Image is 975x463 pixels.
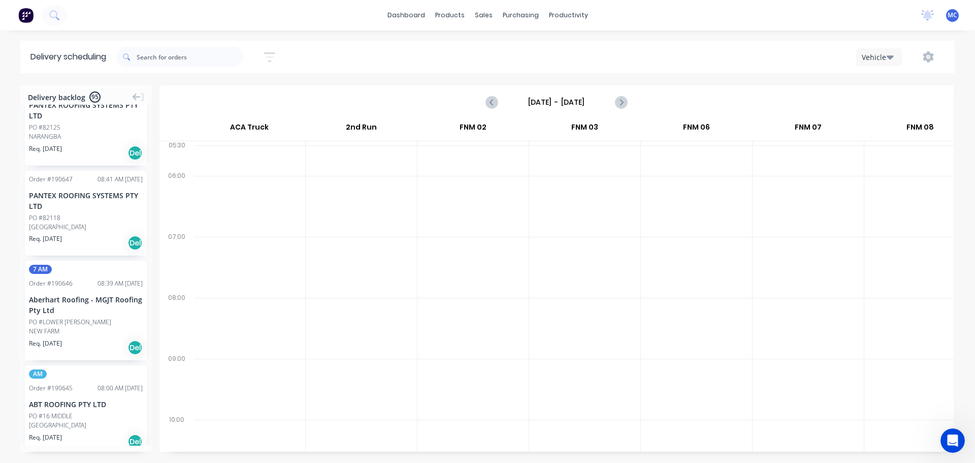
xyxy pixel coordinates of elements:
div: 09:00 [159,353,194,414]
div: 08:39 AM [DATE] [97,279,143,288]
div: ACA Truck [193,118,305,141]
div: Delivery scheduling [20,41,116,73]
span: 95 [89,91,101,103]
div: PO #16 MIDDLE [29,412,73,421]
img: Factory [18,8,34,23]
span: AM [29,369,47,379]
div: FNM 06 [641,118,752,141]
div: NARANGBA [29,132,143,141]
div: Order # 190645 [29,384,73,393]
div: PANTEX ROOFING SYSTEMS PTY LTD [29,100,143,121]
div: 05:30 [159,139,194,170]
div: productivity [544,8,593,23]
div: 08:41 AM [DATE] [97,175,143,184]
div: ABT ROOFING PTY LTD [29,399,143,410]
span: Delivery backlog [28,92,85,103]
div: Del [127,235,143,251]
span: Req. [DATE] [29,433,62,442]
div: Del [127,340,143,355]
div: NEW FARM [29,327,143,336]
div: PO #82118 [29,213,60,223]
div: products [430,8,470,23]
div: FNM 07 [753,118,864,141]
iframe: Intercom live chat [940,428,965,453]
div: PO #82125 [29,123,60,132]
div: [GEOGRAPHIC_DATA] [29,421,143,430]
div: PO #LOWER [PERSON_NAME] [29,318,111,327]
div: 08:00 AM [DATE] [97,384,143,393]
div: Del [127,434,143,449]
div: 2nd Run [306,118,417,141]
div: purchasing [498,8,544,23]
span: Req. [DATE] [29,234,62,243]
div: Vehicle [862,52,891,63]
div: Del [127,145,143,161]
a: dashboard [382,8,430,23]
div: FNM 03 [529,118,640,141]
div: sales [470,8,498,23]
span: 7 AM [29,265,52,274]
div: PANTEX ROOFING SYSTEMS PTY LTD [29,190,143,211]
div: Order # 190647 [29,175,73,184]
div: Aberhart Roofing - MGJT Roofing Pty Ltd [29,294,143,316]
div: 07:00 [159,231,194,292]
div: 06:00 [159,170,194,231]
span: Req. [DATE] [29,339,62,348]
button: Vehicle [856,48,902,66]
div: [GEOGRAPHIC_DATA] [29,223,143,232]
div: 08:00 [159,292,194,353]
div: FNM 02 [417,118,529,141]
div: Order # 190646 [29,279,73,288]
span: MC [948,11,957,20]
input: Search for orders [137,47,243,67]
span: Req. [DATE] [29,144,62,153]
